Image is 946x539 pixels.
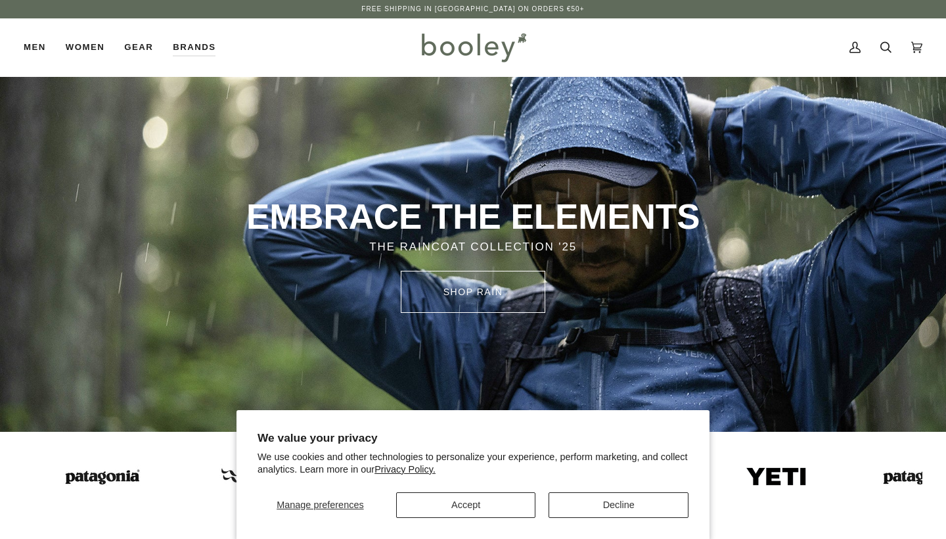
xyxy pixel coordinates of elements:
[173,41,215,54] span: Brands
[56,18,114,76] a: Women
[258,451,688,476] p: We use cookies and other technologies to personalize your experience, perform marketing, and coll...
[549,492,688,518] button: Decline
[196,195,750,239] p: EMBRACE THE ELEMENTS
[258,431,688,445] h2: We value your privacy
[416,28,531,66] img: Booley
[163,18,225,76] a: Brands
[401,271,545,313] a: SHOP rain
[124,41,153,54] span: Gear
[66,41,104,54] span: Women
[114,18,163,76] a: Gear
[24,18,56,76] a: Men
[196,239,750,256] p: THE RAINCOAT COLLECTION '25
[277,500,363,510] span: Manage preferences
[374,464,436,475] a: Privacy Policy.
[258,492,383,518] button: Manage preferences
[396,492,536,518] button: Accept
[361,4,584,14] p: Free Shipping in [GEOGRAPHIC_DATA] on Orders €50+
[24,41,46,54] span: Men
